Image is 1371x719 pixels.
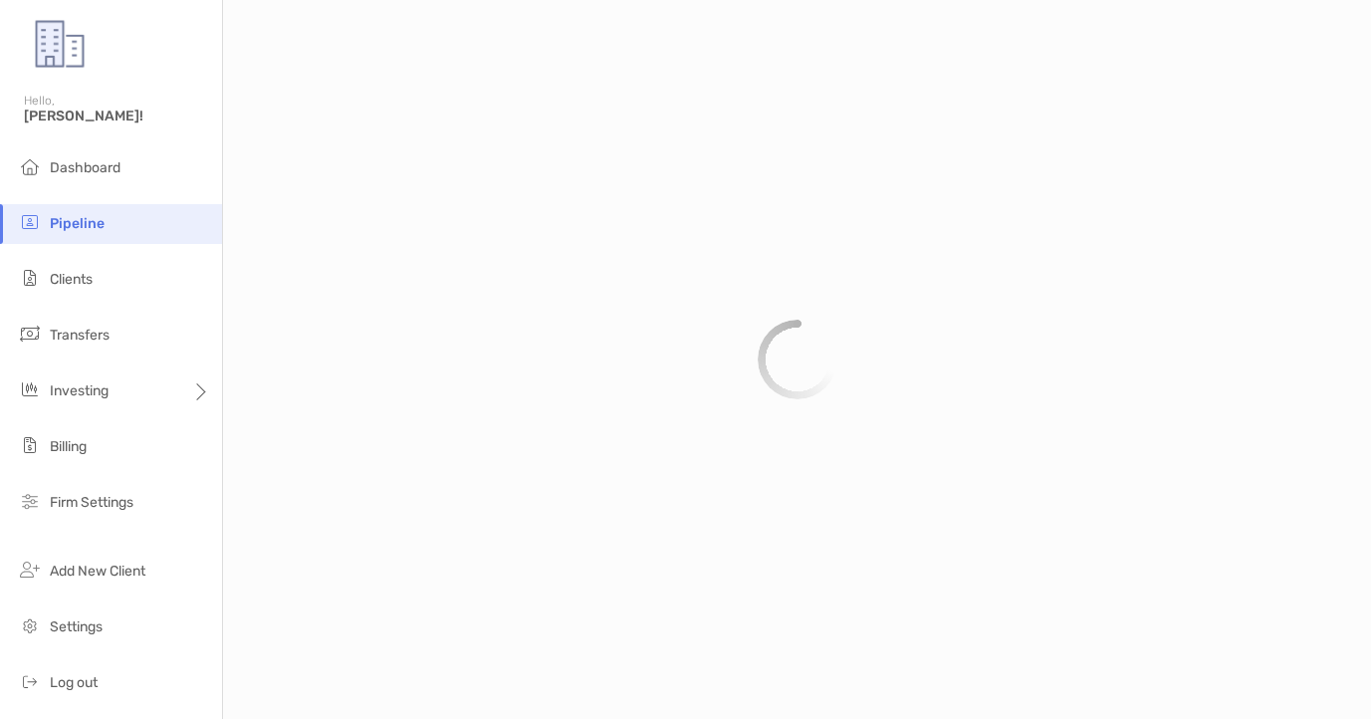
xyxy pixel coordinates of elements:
span: Firm Settings [50,494,133,511]
img: transfers icon [18,322,42,346]
img: firm-settings icon [18,489,42,513]
img: add_new_client icon [18,558,42,582]
img: pipeline icon [18,210,42,234]
span: Pipeline [50,215,105,232]
img: dashboard icon [18,154,42,178]
img: billing icon [18,433,42,457]
span: Clients [50,271,93,288]
span: Settings [50,618,103,635]
img: clients icon [18,266,42,290]
span: [PERSON_NAME]! [24,108,210,124]
span: Add New Client [50,563,145,580]
span: Investing [50,382,109,399]
img: investing icon [18,377,42,401]
img: logout icon [18,669,42,693]
span: Dashboard [50,159,120,176]
img: Zoe Logo [24,8,96,80]
img: settings icon [18,613,42,637]
span: Transfers [50,327,110,344]
span: Billing [50,438,87,455]
span: Log out [50,674,98,691]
